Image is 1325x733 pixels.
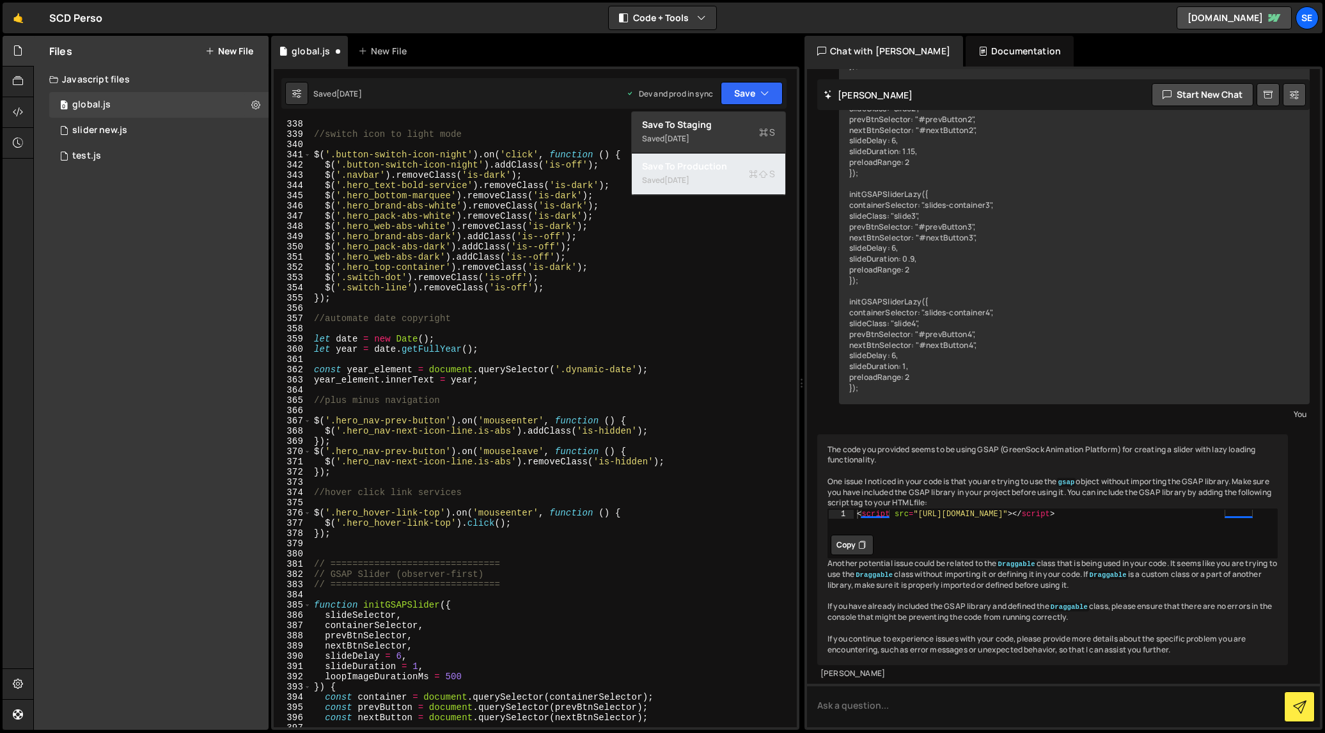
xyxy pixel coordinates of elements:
button: Start new chat [1152,83,1253,106]
div: 372 [274,467,311,477]
div: 352 [274,262,311,272]
div: 375 [274,498,311,508]
div: 371 [274,457,311,467]
a: Se [1296,6,1319,29]
div: The code you provided seems to be using GSAP (GreenSock Animation Platform) for creating a slider... [817,434,1288,666]
div: Chat with [PERSON_NAME] [804,36,963,67]
div: global.js [292,45,330,58]
div: You [842,407,1306,421]
div: 341 [274,150,311,160]
div: 387 [274,620,311,631]
a: 🤙 [3,3,34,33]
span: S [749,168,775,180]
button: Code + Tools [609,6,716,29]
div: 346 [274,201,311,211]
button: Copy [831,535,874,555]
code: Draggable [854,571,894,579]
div: 3360/40599.js [49,92,269,118]
div: [DATE] [336,88,362,99]
div: 363 [274,375,311,385]
div: Dev and prod in sync [626,88,713,99]
div: 342 [274,160,311,170]
div: 345 [274,191,311,201]
span: S [759,126,775,139]
div: 3360/40705.js [49,143,269,169]
div: 358 [274,324,311,334]
div: 382 [274,569,311,579]
div: 394 [274,692,311,702]
div: test.js [72,150,101,162]
div: 386 [274,610,311,620]
a: [DOMAIN_NAME] [1177,6,1292,29]
div: 396 [274,713,311,723]
div: 351 [274,252,311,262]
div: 388 [274,631,311,641]
div: 360 [274,344,311,354]
div: 357 [274,313,311,324]
div: 378 [274,528,311,539]
div: 392 [274,672,311,682]
div: 380 [274,549,311,559]
div: 397 [274,723,311,733]
div: 390 [274,651,311,661]
div: 389 [274,641,311,651]
h2: Files [49,44,72,58]
span: 0 [60,101,68,111]
div: 350 [274,242,311,252]
div: 381 [274,559,311,569]
div: 1 [829,510,854,519]
div: 383 [274,579,311,590]
div: 366 [274,406,311,416]
div: 340 [274,139,311,150]
div: 384 [274,590,311,600]
code: Draggable [1088,571,1128,579]
div: 373 [274,477,311,487]
div: 344 [274,180,311,191]
div: 393 [274,682,311,692]
div: 355 [274,293,311,303]
button: Save to StagingS Saved[DATE] [632,112,785,154]
div: 343 [274,170,311,180]
div: Saved [313,88,362,99]
div: 353 [274,272,311,283]
h2: [PERSON_NAME] [824,89,913,101]
div: 3360/42483.js [49,118,269,143]
div: 356 [274,303,311,313]
div: Saved [642,131,775,146]
div: 365 [274,395,311,406]
div: Save to Production [642,160,775,173]
div: 391 [274,661,311,672]
div: [DATE] [664,175,689,185]
div: 338 [274,119,311,129]
code: Draggable [1049,603,1089,611]
code: Draggable [997,560,1037,569]
div: 362 [274,365,311,375]
div: slider new.js [72,125,127,136]
div: 367 [274,416,311,426]
div: 377 [274,518,311,528]
button: New File [205,46,253,56]
div: 369 [274,436,311,446]
div: global.js [72,99,111,111]
div: 385 [274,600,311,610]
div: 354 [274,283,311,293]
div: Save to Staging [642,118,775,131]
code: gsap [1057,478,1076,487]
div: 339 [274,129,311,139]
div: 368 [274,426,311,436]
div: 364 [274,385,311,395]
div: 395 [274,702,311,713]
div: 379 [274,539,311,549]
div: Javascript files [34,67,269,92]
div: 348 [274,221,311,232]
div: 370 [274,446,311,457]
div: 361 [274,354,311,365]
div: 376 [274,508,311,518]
div: 349 [274,232,311,242]
div: 374 [274,487,311,498]
div: Documentation [966,36,1074,67]
div: [DATE] [664,133,689,144]
button: Save [721,82,783,105]
div: Saved [642,173,775,188]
